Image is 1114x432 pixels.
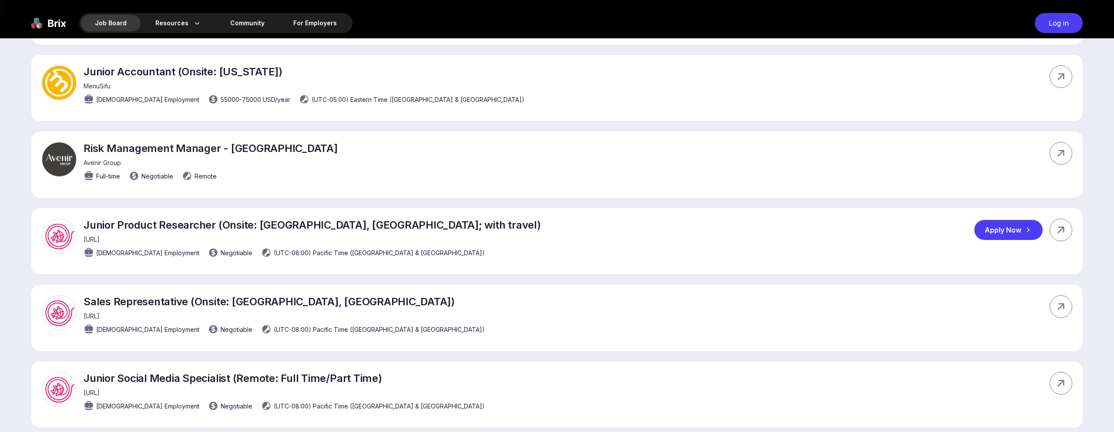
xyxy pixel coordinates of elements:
div: Resources [141,15,215,31]
p: Risk Management Manager - [GEOGRAPHIC_DATA] [84,142,338,155]
span: MenuSifu [84,82,111,90]
span: Negotiable [221,325,252,334]
div: Log in [1035,13,1083,33]
span: (UTC-08:00) Pacific Time ([GEOGRAPHIC_DATA] & [GEOGRAPHIC_DATA]) [274,325,485,334]
span: [URL] [84,389,100,396]
span: [DEMOGRAPHIC_DATA] Employment [96,95,199,104]
span: Avenir Group [84,159,121,166]
a: Log in [1030,13,1083,33]
span: 55000 - 75000 USD /year [221,95,290,104]
div: Apply Now [974,220,1043,240]
span: [URL] [84,312,100,320]
a: Community [216,15,278,31]
p: Sales Representative (Onsite: [GEOGRAPHIC_DATA], [GEOGRAPHIC_DATA]) [84,295,485,308]
a: Apply Now [974,220,1050,240]
span: Remote [195,172,217,181]
span: [DEMOGRAPHIC_DATA] Employment [96,248,199,257]
span: [DEMOGRAPHIC_DATA] Employment [96,325,199,334]
p: Junior Accountant (Onsite: [US_STATE]) [84,65,524,78]
span: Negotiable [141,172,173,181]
p: Junior Product Researcher (Onsite: [GEOGRAPHIC_DATA], [GEOGRAPHIC_DATA]; with travel) [84,219,541,231]
div: Job Board [81,15,141,31]
span: Full-time [96,172,120,181]
p: Junior Social Media Specialist (Remote: Full Time/Part Time) [84,372,485,385]
span: Negotiable [221,248,252,257]
span: [URL] [84,236,100,243]
span: (UTC-08:00) Pacific Time ([GEOGRAPHIC_DATA] & [GEOGRAPHIC_DATA]) [274,248,485,257]
span: (UTC-05:00) Eastern Time ([GEOGRAPHIC_DATA] & [GEOGRAPHIC_DATA]) [312,95,524,104]
span: [DEMOGRAPHIC_DATA] Employment [96,402,199,411]
a: For Employers [279,15,351,31]
span: Negotiable [221,402,252,411]
span: (UTC-08:00) Pacific Time ([GEOGRAPHIC_DATA] & [GEOGRAPHIC_DATA]) [274,402,485,411]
